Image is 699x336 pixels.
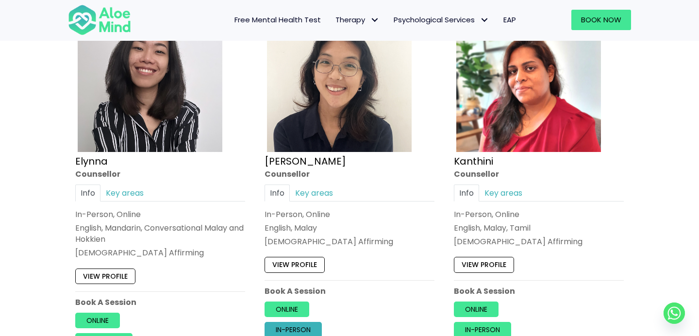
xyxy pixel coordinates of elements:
p: Book A Session [265,286,434,297]
a: EAP [496,10,523,30]
div: [DEMOGRAPHIC_DATA] Affirming [75,248,245,259]
a: Key areas [100,185,149,202]
img: Kanthini-profile [456,7,601,152]
div: In-Person, Online [265,209,434,220]
div: [DEMOGRAPHIC_DATA] Affirming [454,236,624,248]
a: Info [454,185,479,202]
a: Online [454,302,499,317]
div: In-Person, Online [75,209,245,220]
div: Counsellor [454,168,624,180]
a: Elynna [75,154,108,168]
span: Therapy [335,15,379,25]
div: Counsellor [75,168,245,180]
a: Info [75,185,100,202]
nav: Menu [144,10,523,30]
span: Book Now [581,15,621,25]
a: Key areas [290,185,338,202]
p: English, Mandarin, Conversational Malay and Hokkien [75,222,245,245]
span: Free Mental Health Test [234,15,321,25]
a: View profile [265,257,325,273]
a: [PERSON_NAME] [265,154,346,168]
p: Book A Session [454,286,624,297]
a: Free Mental Health Test [227,10,328,30]
a: Kanthini [454,154,493,168]
div: [DEMOGRAPHIC_DATA] Affirming [265,236,434,248]
span: EAP [503,15,516,25]
div: Counsellor [265,168,434,180]
a: Info [265,185,290,202]
div: In-Person, Online [454,209,624,220]
a: View profile [75,269,135,284]
a: Psychological ServicesPsychological Services: submenu [386,10,496,30]
a: Online [75,313,120,328]
a: Book Now [571,10,631,30]
img: Emelyne Counsellor [267,7,412,152]
p: English, Malay, Tamil [454,222,624,234]
a: Whatsapp [664,302,685,324]
span: Psychological Services [394,15,489,25]
span: Psychological Services: submenu [477,13,491,27]
p: Book A Session [75,297,245,308]
img: Elynna Counsellor [78,7,222,152]
a: Online [265,302,309,317]
img: Aloe mind Logo [68,4,131,36]
p: English, Malay [265,222,434,234]
a: Key areas [479,185,528,202]
span: Therapy: submenu [367,13,382,27]
a: TherapyTherapy: submenu [328,10,386,30]
a: View profile [454,257,514,273]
